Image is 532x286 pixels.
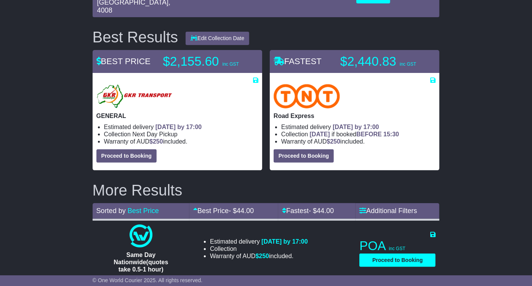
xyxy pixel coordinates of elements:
li: Warranty of AUD included. [210,252,308,260]
span: 15:30 [383,131,399,137]
button: Proceed to Booking [359,254,436,267]
li: Collection [281,131,436,138]
span: - $ [229,207,254,215]
span: $ [256,253,269,259]
li: Warranty of AUD included. [281,138,436,145]
a: Best Price- $44.00 [193,207,254,215]
a: Best Price [128,207,159,215]
button: Proceed to Booking [96,149,157,163]
a: Additional Filters [359,207,417,215]
span: - $ [309,207,334,215]
p: POA [359,238,436,254]
span: 250 [153,138,163,145]
span: BEFORE [356,131,382,137]
span: BEST PRICE [96,57,151,66]
span: FASTEST [274,57,322,66]
li: Warranty of AUD included. [104,138,258,145]
li: Collection [104,131,258,138]
li: Estimated delivery [281,123,436,131]
span: Sorted by [96,207,126,215]
span: inc GST [400,61,416,67]
span: 250 [259,253,269,259]
h2: More Results [93,182,440,199]
span: inc GST [223,61,239,67]
p: $2,155.60 [163,54,258,69]
span: Next Day Pickup [132,131,177,137]
span: $ [327,138,340,145]
img: GKR: GENERAL [96,84,174,108]
button: Proceed to Booking [274,149,334,163]
p: $2,440.83 [340,54,436,69]
span: $ [149,138,163,145]
li: Collection [210,245,308,252]
span: 250 [330,138,340,145]
span: Same Day Nationwide(quotes take 0.5-1 hour) [114,252,168,273]
span: [DATE] by 17:00 [333,124,379,130]
span: [DATE] by 17:00 [155,124,202,130]
img: One World Courier: Same Day Nationwide(quotes take 0.5-1 hour) [130,225,152,247]
span: 44.00 [317,207,334,215]
span: 44.00 [237,207,254,215]
a: Fastest- $44.00 [282,207,334,215]
p: GENERAL [96,112,258,120]
li: Estimated delivery [210,238,308,245]
div: Best Results [89,29,182,45]
span: [DATE] by 17:00 [261,238,308,245]
li: Estimated delivery [104,123,258,131]
button: Edit Collection Date [186,32,249,45]
span: © One World Courier 2025. All rights reserved. [93,277,203,283]
p: Road Express [274,112,436,120]
img: TNT Domestic: Road Express [274,84,340,108]
span: if booked [310,131,399,137]
span: [DATE] [310,131,330,137]
span: inc GST [389,246,405,251]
